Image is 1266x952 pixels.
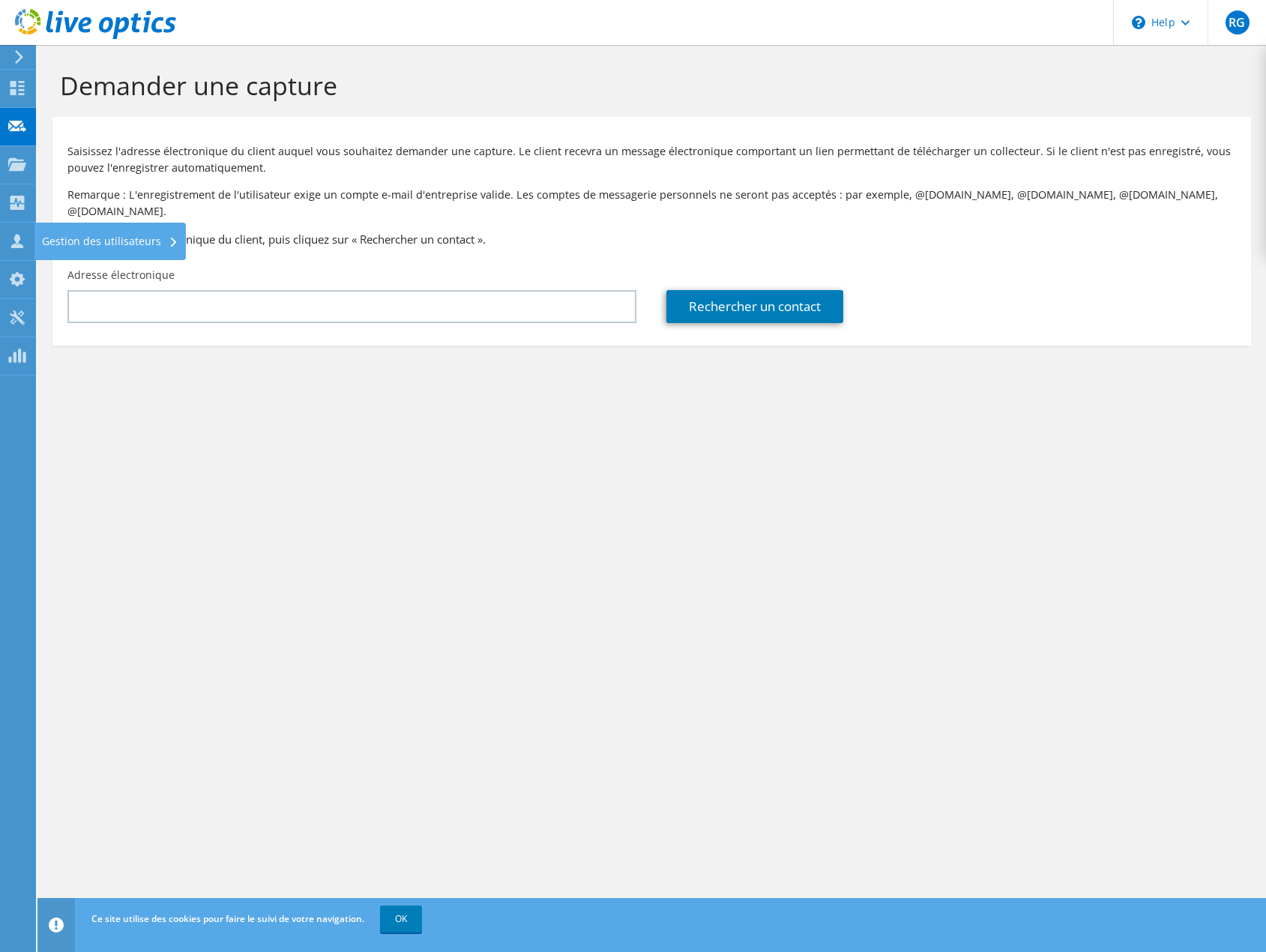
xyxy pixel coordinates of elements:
p: Saisissez l'adresse électronique du client auquel vous souhaitez demander une capture. Le client ... [67,143,1236,176]
h3: Entrez l'adresse électronique du client, puis cliquez sur « Rechercher un contact ». [67,231,1236,247]
label: Adresse électronique [67,268,175,283]
h1: Demander une capture [60,70,1236,101]
div: Gestion des utilisateurs [34,223,186,260]
a: OK [380,906,422,933]
span: RG [1226,10,1250,34]
a: Rechercher un contact [666,290,843,323]
p: Remarque : L'enregistrement de l'utilisateur exige un compte e-mail d'entreprise valide. Les comp... [67,187,1236,220]
span: Ce site utilise des cookies pour faire le suivi de votre navigation. [91,912,364,925]
svg: \n [1132,16,1145,29]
